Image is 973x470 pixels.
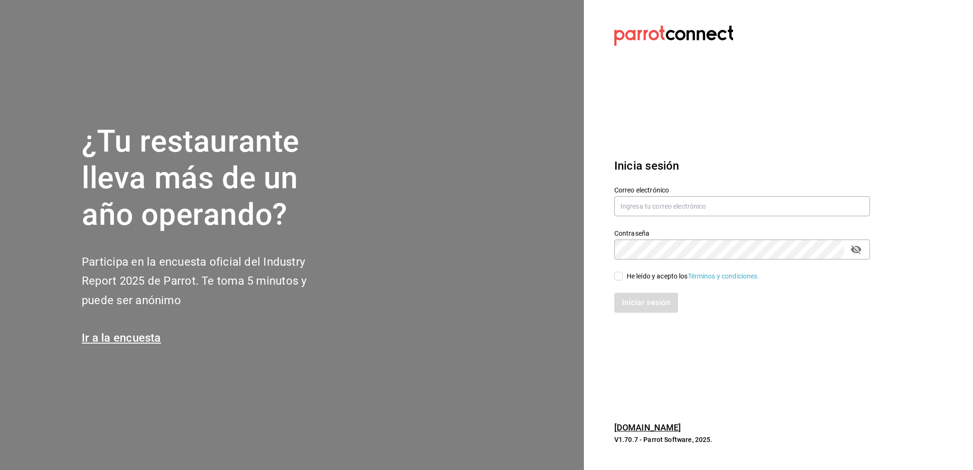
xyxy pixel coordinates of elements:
[82,331,161,345] a: Ir a la encuesta
[614,157,870,174] h3: Inicia sesión
[614,422,681,432] a: [DOMAIN_NAME]
[614,196,870,216] input: Ingresa tu correo electrónico
[627,271,760,281] div: He leído y acepto los
[614,230,870,237] label: Contraseña
[688,272,760,280] a: Términos y condiciones.
[614,435,870,444] p: V1.70.7 - Parrot Software, 2025.
[614,187,870,193] label: Correo electrónico
[848,241,864,258] button: passwordField
[82,252,338,310] h2: Participa en la encuesta oficial del Industry Report 2025 de Parrot. Te toma 5 minutos y puede se...
[82,124,338,233] h1: ¿Tu restaurante lleva más de un año operando?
